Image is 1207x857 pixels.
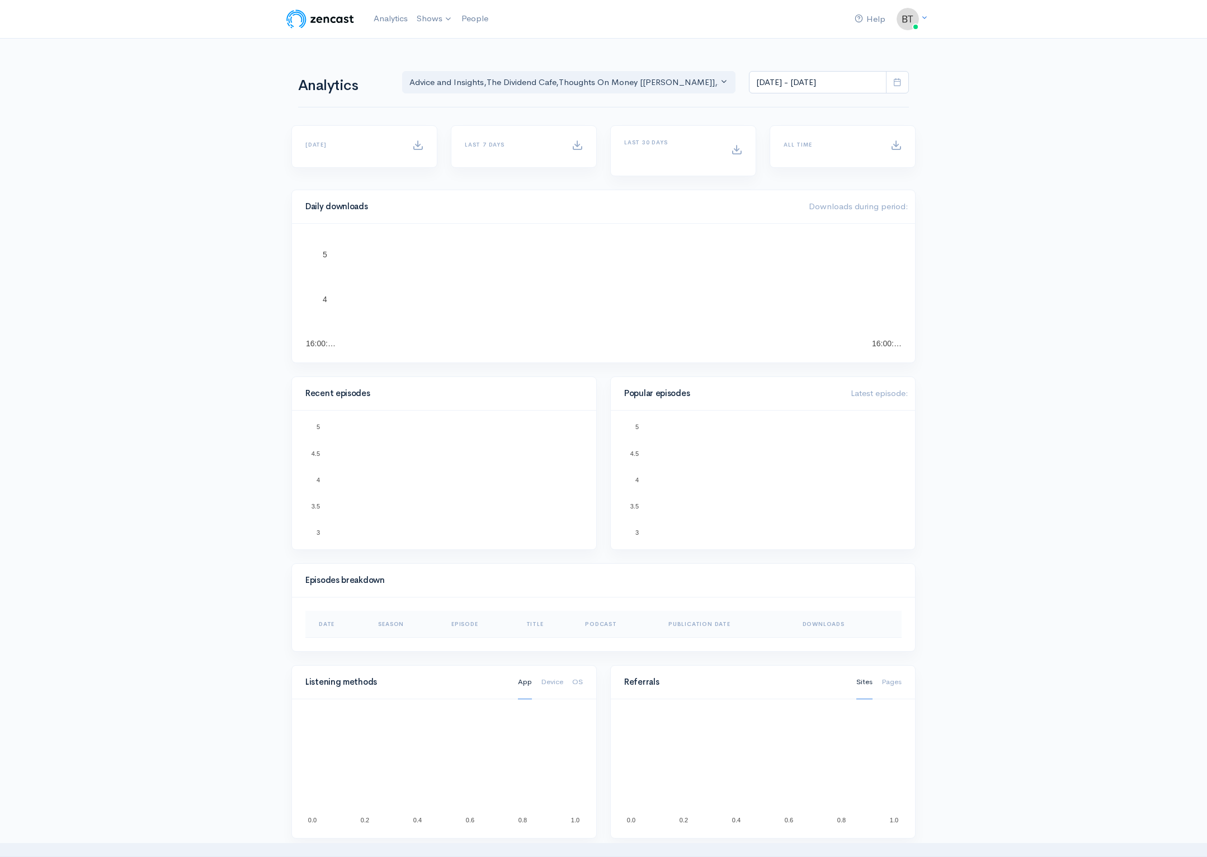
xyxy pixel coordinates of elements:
[680,817,688,823] text: 0.2
[305,237,902,349] svg: A chart.
[317,477,320,483] text: 4
[749,71,887,94] input: analytics date range selector
[305,611,369,638] th: Date
[412,7,457,31] a: Shows
[518,665,532,699] a: App
[890,817,898,823] text: 1.0
[323,250,327,259] text: 5
[635,423,639,430] text: 5
[312,503,320,510] text: 3.5
[881,665,902,699] a: Pages
[305,677,505,687] h4: Listening methods
[850,7,890,31] a: Help
[305,389,576,398] h4: Recent episodes
[851,388,908,398] span: Latest episode:
[785,817,793,823] text: 0.6
[465,142,558,148] h6: Last 7 days
[298,78,389,94] h1: Analytics
[630,450,639,456] text: 4.5
[305,142,399,148] h6: [DATE]
[624,424,902,536] svg: A chart.
[837,817,846,823] text: 0.8
[518,817,527,823] text: 0.8
[732,817,741,823] text: 0.4
[413,817,422,823] text: 0.4
[466,817,474,823] text: 0.6
[402,71,735,94] button: Advice and Insights, The Dividend Cafe, Thoughts On Money [TOM], Alt Blend, On the Hook
[856,665,873,699] a: Sites
[624,713,902,825] svg: A chart.
[624,139,718,145] h6: Last 30 days
[361,817,369,823] text: 0.2
[635,477,639,483] text: 4
[306,339,336,348] text: 16:00:…
[572,665,583,699] a: OS
[794,611,902,638] th: Downloads
[308,817,317,823] text: 0.0
[897,8,919,30] img: ...
[305,713,583,825] svg: A chart.
[624,389,837,398] h4: Popular episodes
[305,576,895,585] h4: Episodes breakdown
[442,611,517,638] th: Episode
[630,503,639,510] text: 3.5
[627,817,635,823] text: 0.0
[285,8,356,30] img: ZenCast Logo
[305,202,795,211] h4: Daily downloads
[369,7,412,31] a: Analytics
[571,817,579,823] text: 1.0
[809,201,908,211] span: Downloads during period:
[323,295,327,304] text: 4
[409,76,718,89] div: Advice and Insights , The Dividend Cafe , Thoughts On Money [[PERSON_NAME]] , Alt Blend , On the ...
[635,529,639,536] text: 3
[457,7,493,31] a: People
[784,142,877,148] h6: All time
[369,611,442,638] th: Season
[517,611,577,638] th: Title
[541,665,563,699] a: Device
[305,424,583,536] svg: A chart.
[624,677,843,687] h4: Referrals
[317,423,320,430] text: 5
[659,611,794,638] th: Publication Date
[317,529,320,536] text: 3
[872,339,902,348] text: 16:00:…
[312,450,320,456] text: 4.5
[576,611,659,638] th: Podcast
